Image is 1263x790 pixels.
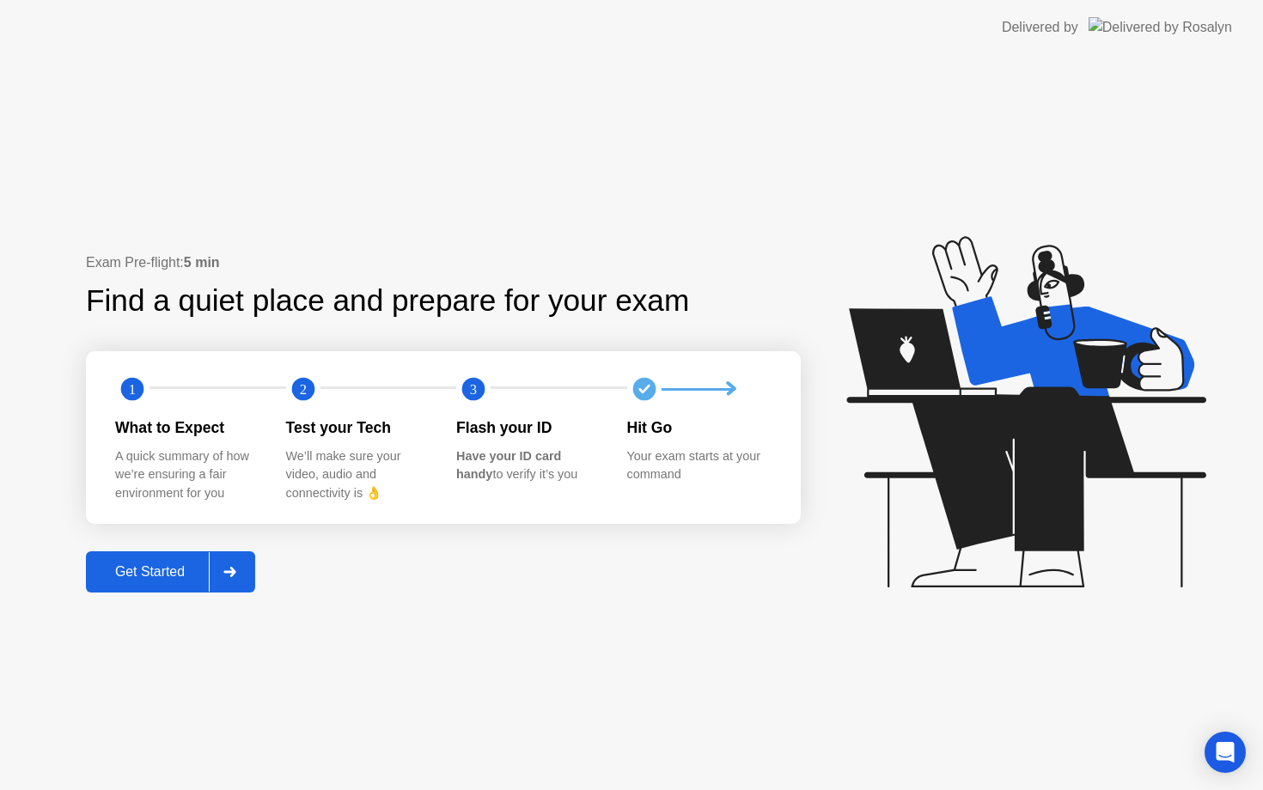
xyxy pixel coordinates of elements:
[456,416,600,439] div: Flash your ID
[86,551,255,592] button: Get Started
[456,449,561,482] b: Have your ID card handy
[115,447,259,503] div: A quick summary of how we’re ensuring a fair environment for you
[129,381,136,398] text: 1
[1002,17,1078,38] div: Delivered by
[286,416,430,439] div: Test your Tech
[1089,17,1232,37] img: Delivered by Rosalyn
[286,447,430,503] div: We’ll make sure your video, audio and connectivity is 👌
[1205,732,1246,773] div: Open Intercom Messenger
[91,564,209,580] div: Get Started
[86,278,692,324] div: Find a quiet place and prepare for your exam
[456,447,600,484] div: to verify it’s you
[115,416,259,439] div: What to Expect
[184,255,220,270] b: 5 min
[299,381,306,398] text: 2
[627,416,771,439] div: Hit Go
[627,447,771,484] div: Your exam starts at your command
[470,381,477,398] text: 3
[86,252,801,273] div: Exam Pre-flight:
